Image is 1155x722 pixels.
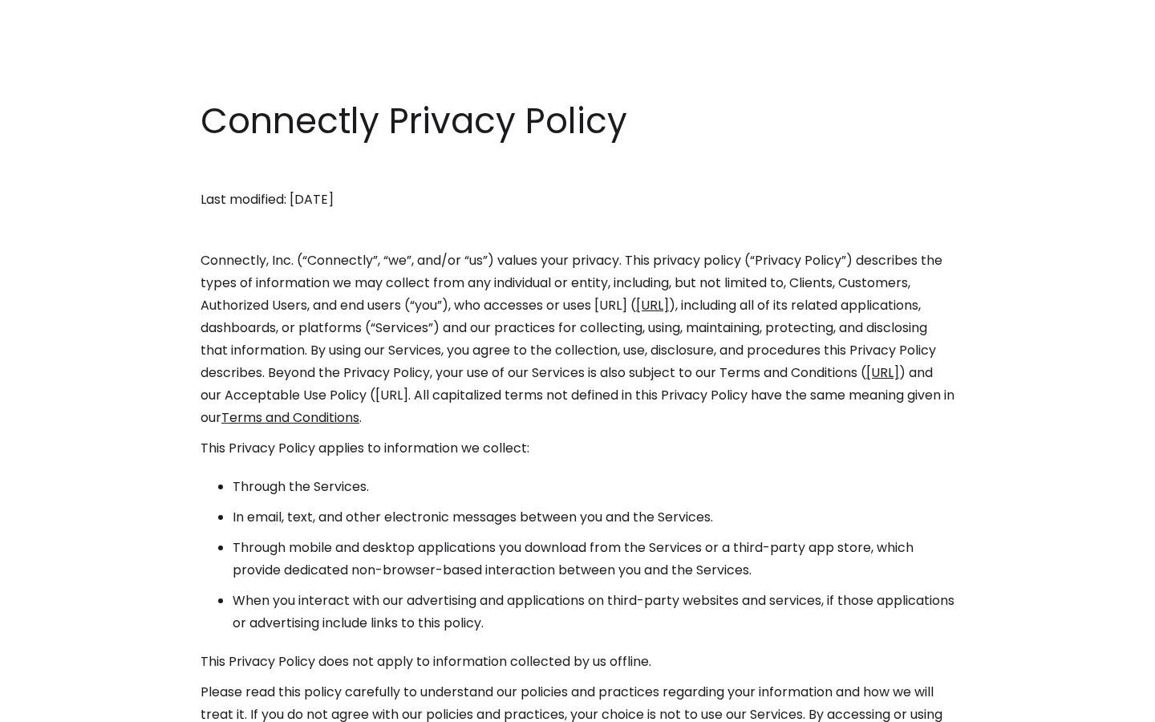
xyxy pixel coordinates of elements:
[201,219,954,241] p: ‍
[636,296,669,314] a: [URL]
[233,590,954,635] li: When you interact with our advertising and applications on third-party websites and services, if ...
[32,694,96,716] ul: Language list
[866,363,899,382] a: [URL]
[201,249,954,429] p: Connectly, Inc. (“Connectly”, “we”, and/or “us”) values your privacy. This privacy policy (“Priva...
[16,692,96,716] aside: Language selected: English
[233,506,954,529] li: In email, text, and other electronic messages between you and the Services.
[201,96,954,146] h1: Connectly Privacy Policy
[201,189,954,211] p: Last modified: [DATE]
[201,651,954,673] p: This Privacy Policy does not apply to information collected by us offline.
[201,437,954,460] p: This Privacy Policy applies to information we collect:
[233,476,954,498] li: Through the Services.
[221,408,359,427] a: Terms and Conditions
[233,537,954,582] li: Through mobile and desktop applications you download from the Services or a third-party app store...
[201,158,954,180] p: ‍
